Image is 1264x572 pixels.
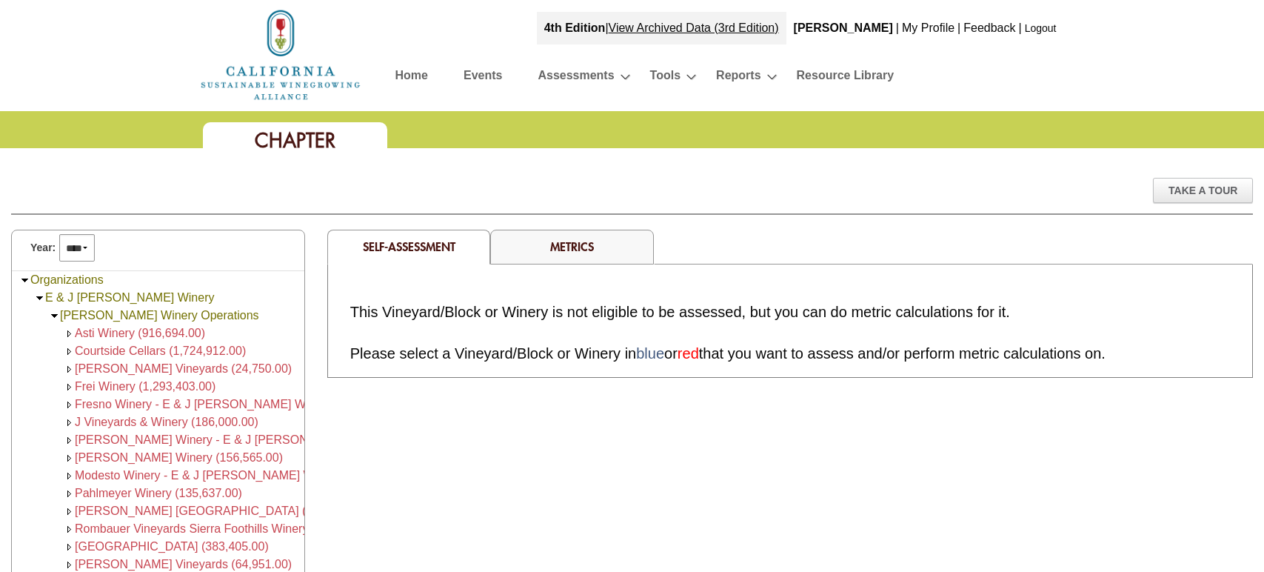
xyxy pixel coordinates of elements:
a: [PERSON_NAME] Winery (156,565.00) [75,451,283,464]
span: blue [636,345,664,362]
img: Collapse E & J Gallo Winery [34,293,45,304]
a: Home [199,47,362,60]
a: Modesto Winery - E & J [PERSON_NAME] Winery (0) [75,469,358,482]
div: | [1017,12,1023,44]
a: Tools [650,65,681,91]
a: Fresno Winery - E & J [PERSON_NAME] Winery (26,466,432.00) [75,398,418,410]
a: [PERSON_NAME] Vineyards (64,951.00) [75,558,292,571]
a: Resource Library [797,65,895,91]
h2: This Vineyard/Block or Winery is not eligible to be assessed, but you can do metric calculations ... [350,302,1245,364]
img: Collapse Organizations [19,275,30,286]
a: View Archived Data (3rd Edition) [609,21,779,34]
a: Organizations [30,273,104,286]
img: Collapse Gallo Winery Operations [49,310,60,322]
span: Year: [30,240,56,256]
a: [PERSON_NAME] Winery Operations [60,309,259,322]
a: Asti Winery (916,694.00) [75,327,205,339]
a: Home [395,65,428,91]
a: [PERSON_NAME] Winery - E & J [PERSON_NAME] Winery (38,858,477.00) [75,433,479,446]
a: [GEOGRAPHIC_DATA] (383,405.00) [75,540,269,553]
strong: 4th Edition [544,21,606,34]
a: J Vineyards & Winery (186,000.00) [75,416,258,428]
div: | [956,12,962,44]
a: Metrics [550,239,594,254]
a: Pahlmeyer Winery (135,637.00) [75,487,242,499]
a: [PERSON_NAME] [GEOGRAPHIC_DATA] (56,000.00) [75,505,363,517]
a: Assessments [538,65,614,91]
a: My Profile [902,21,954,34]
b: [PERSON_NAME] [794,21,893,34]
a: Logout [1025,22,1057,34]
span: red [678,345,699,362]
div: | [537,12,786,44]
a: Rombauer Vineyards Sierra Foothills Winery (76,468.00) [75,522,372,535]
div: | [895,12,900,44]
a: Events [464,65,502,91]
div: Take A Tour [1153,178,1253,203]
a: Courtside Cellars (1,724,912.00) [75,345,246,357]
span: Chapter [255,127,335,153]
a: Frei Winery (1,293,403.00) [75,380,215,393]
a: E & J [PERSON_NAME] Winery [45,291,215,304]
span: Self-Assessment [363,239,455,254]
img: logo_cswa2x.png [199,7,362,102]
a: Feedback [963,21,1015,34]
a: [PERSON_NAME] Vineyards (24,750.00) [75,362,292,375]
a: Reports [716,65,760,91]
